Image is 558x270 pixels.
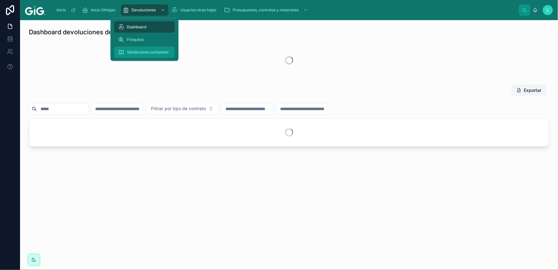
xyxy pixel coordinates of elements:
div: scrollable content [50,3,519,17]
span: Finiquitos [127,37,144,42]
span: L [547,8,549,13]
a: Validaciones completas [114,47,175,58]
span: Devoluciones [132,8,156,13]
a: Presupuestos, contratos y materiales [222,4,311,16]
button: Select Button [146,103,219,115]
a: Finiquitos [114,34,175,45]
span: Usuarios otras hojas [180,8,216,13]
span: Dashboard [127,25,146,30]
button: Exportar [512,85,547,96]
span: Validaciones completas [127,50,169,55]
a: Inicio [53,4,79,16]
h1: Dashboard devoluciones de fondo de garantía [29,28,166,37]
a: Inicio OtHojas [80,4,120,16]
a: Usuarios otras hojas [170,4,221,16]
span: Inicio OtHojas [91,8,115,13]
span: Inicio [57,8,66,13]
span: Filtrar por tipo de contrato [151,105,206,112]
a: Devoluciones [121,4,168,16]
img: App logo [25,5,45,15]
span: Presupuestos, contratos y materiales [233,8,299,13]
a: Dashboard [114,21,175,33]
